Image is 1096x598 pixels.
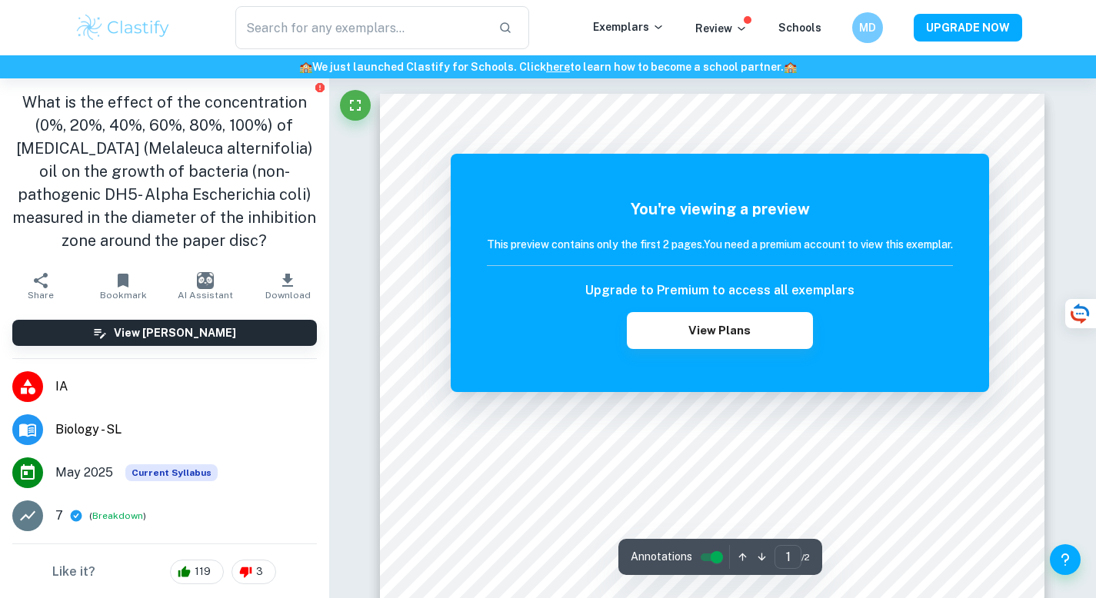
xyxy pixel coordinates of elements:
[627,312,813,349] button: View Plans
[914,14,1022,42] button: UPGRADE NOW
[593,18,665,35] p: Exemplars
[631,549,692,565] span: Annotations
[852,12,883,43] button: MD
[89,509,146,523] span: ( )
[82,264,165,307] button: Bookmark
[100,290,147,301] span: Bookmark
[585,281,854,300] h6: Upgrade to Premium to access all exemplars
[247,264,329,307] button: Download
[55,463,113,482] span: May 2025
[695,20,748,37] p: Review
[55,377,317,396] span: IA
[235,6,487,49] input: Search for any exemplars...
[12,91,317,252] h1: What is the effect of the concentration (0%, 20%, 40%, 60%, 80%, 100%) of [MEDICAL_DATA] (Melaleu...
[28,290,54,301] span: Share
[178,290,233,301] span: AI Assistant
[55,507,63,525] p: 7
[315,81,326,93] button: Report issue
[75,12,172,43] img: Clastify logo
[487,198,953,221] h5: You're viewing a preview
[197,272,214,289] img: AI Assistant
[165,264,247,307] button: AI Assistant
[125,464,218,481] div: This exemplar is based on the current syllabus. Feel free to refer to it for inspiration/ideas wh...
[801,550,810,564] span: / 2
[55,420,317,439] span: Biology - SL
[778,22,821,34] a: Schools
[186,564,219,580] span: 119
[784,61,797,73] span: 🏫
[299,61,312,73] span: 🏫
[340,90,371,121] button: Fullscreen
[114,324,236,341] h6: View [PERSON_NAME]
[858,19,876,36] h6: MD
[1050,544,1081,575] button: Help and Feedback
[265,290,311,301] span: Download
[248,564,272,580] span: 3
[487,236,953,253] h6: This preview contains only the first 2 pages. You need a premium account to view this exemplar.
[3,58,1093,75] h6: We just launched Clastify for Schools. Click to learn how to become a school partner.
[12,320,317,346] button: View [PERSON_NAME]
[92,509,143,523] button: Breakdown
[125,464,218,481] span: Current Syllabus
[52,563,95,581] h6: Like it?
[546,61,570,73] a: here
